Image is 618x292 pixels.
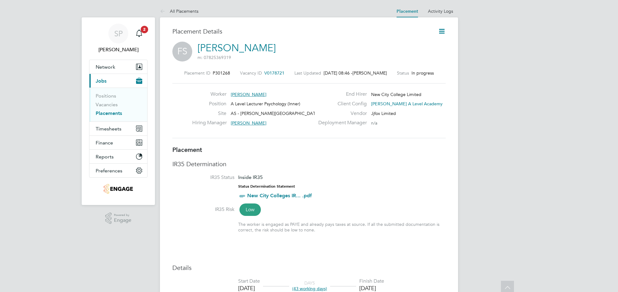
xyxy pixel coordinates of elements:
span: Jjfox Limited [371,111,396,116]
span: [PERSON_NAME] [231,120,266,126]
span: [DATE] 08:46 - [324,70,352,76]
nav: Main navigation [82,17,155,205]
label: IR35 Status [172,174,234,181]
span: Preferences [96,168,122,174]
div: [DATE] [359,285,384,292]
span: V0178721 [264,70,284,76]
h3: Details [172,264,446,272]
a: Activity Logs [428,8,453,14]
button: Jobs [89,74,147,88]
label: Position [192,101,226,107]
label: Site [192,110,226,117]
label: Vacancy ID [240,70,262,76]
strong: Status Determination Statement [238,184,295,189]
span: Network [96,64,115,70]
h3: Placement Details [172,27,429,35]
span: Inside IR35 [238,174,263,180]
span: Jobs [96,78,107,84]
div: Finish Date [359,278,384,285]
div: Jobs [89,88,147,121]
span: Low [239,203,261,216]
button: Reports [89,150,147,163]
button: Timesheets [89,122,147,135]
img: jjfox-logo-retina.png [104,184,133,194]
span: [PERSON_NAME] A Level Academy [371,101,443,107]
label: End Hirer [315,91,367,98]
label: Status [397,70,409,76]
a: Placements [96,110,122,116]
span: Powered by [114,212,131,218]
label: Hiring Manager [192,120,226,126]
label: Deployment Manager [315,120,367,126]
label: Worker [192,91,226,98]
label: Vendor [315,110,367,117]
span: SP [114,30,123,38]
span: Finance [96,140,113,146]
span: Engage [114,218,131,223]
label: Last Updated [294,70,321,76]
b: Placement [172,146,202,153]
a: [PERSON_NAME] [198,42,276,54]
div: The worker is engaged as PAYE and already pays taxes at source. If all the submitted documentatio... [238,221,446,233]
button: Network [89,60,147,74]
a: Powered byEngage [105,212,132,224]
label: Placement ID [184,70,210,76]
a: All Placements [160,8,198,14]
span: [PERSON_NAME] [352,70,387,76]
a: Go to home page [89,184,148,194]
span: Reports [96,154,114,160]
span: New City College Limited [371,92,421,97]
a: Placement [397,9,418,14]
h3: IR35 Determination [172,160,446,168]
a: 2 [133,24,145,43]
div: DAYS [289,280,330,291]
a: Positions [96,93,116,99]
div: [DATE] [238,285,260,292]
span: AS - [PERSON_NAME][GEOGRAPHIC_DATA] [231,111,320,116]
span: In progress [411,70,434,76]
a: Vacancies [96,102,118,107]
span: [PERSON_NAME] [231,92,266,97]
span: P301268 [213,70,230,76]
span: m: 07825369319 [198,55,231,60]
span: Sophie Perry [89,46,148,53]
span: (43 working days) [292,286,327,291]
span: 2 [141,26,148,33]
span: FS [172,42,192,62]
label: Client Config [315,101,367,107]
div: Start Date [238,278,260,285]
a: SP[PERSON_NAME] [89,24,148,53]
button: Finance [89,136,147,149]
span: n/a [371,120,377,126]
label: IR35 Risk [172,206,234,213]
span: A Level Lecturer Psychology (Inner) [231,101,300,107]
a: New City Colleges IR... .pdf [247,193,312,198]
button: Preferences [89,164,147,177]
span: Timesheets [96,126,121,132]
